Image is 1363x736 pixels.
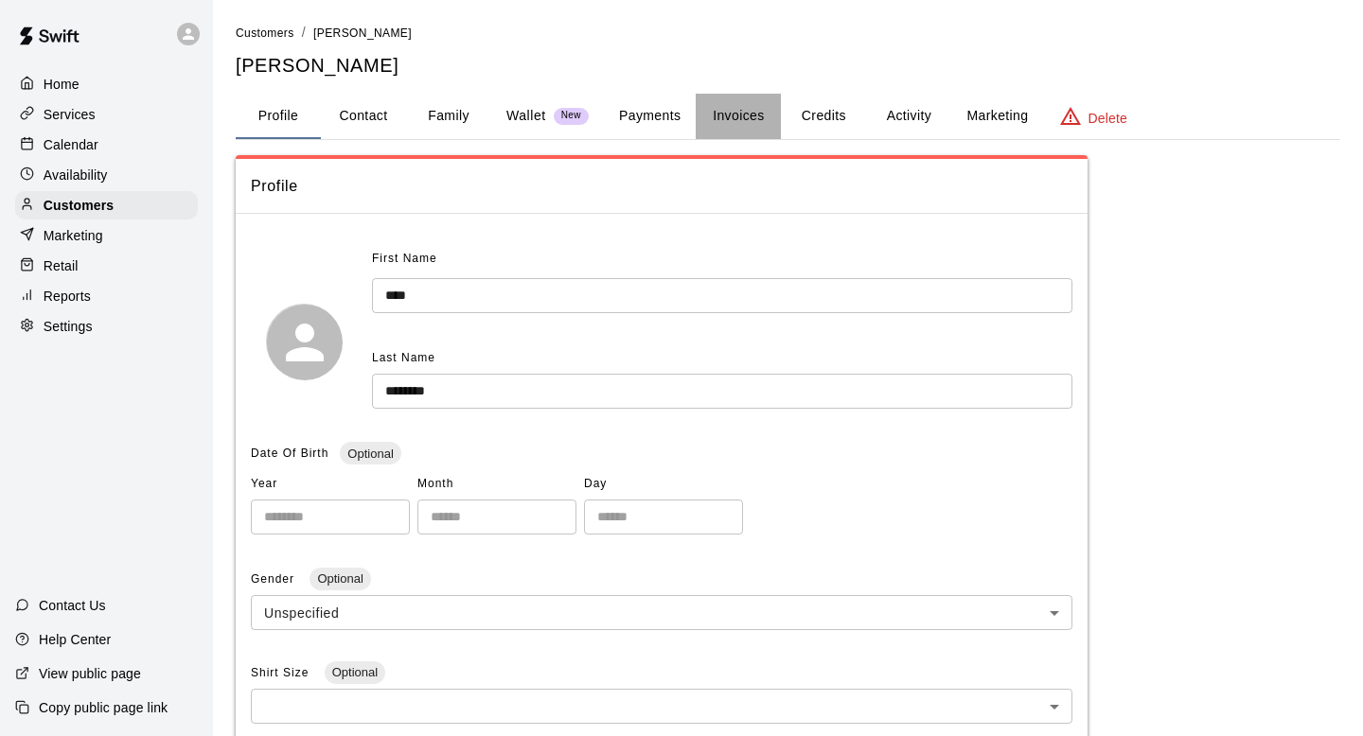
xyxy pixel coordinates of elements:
[584,469,743,499] span: Day
[696,94,781,139] button: Invoices
[44,226,103,245] p: Marketing
[251,572,298,586] span: Gender
[554,110,589,122] span: New
[406,94,491,139] button: Family
[1089,109,1127,128] p: Delete
[44,256,79,275] p: Retail
[44,135,98,154] p: Calendar
[340,447,400,461] span: Optional
[251,595,1072,630] div: Unspecified
[236,23,1340,44] nav: breadcrumb
[506,106,546,126] p: Wallet
[310,571,370,586] span: Optional
[417,469,576,499] span: Month
[15,252,198,280] a: Retail
[44,75,80,94] p: Home
[781,94,866,139] button: Credits
[372,351,435,364] span: Last Name
[15,191,198,219] a: Customers
[15,221,198,250] a: Marketing
[44,105,96,124] p: Services
[604,94,696,139] button: Payments
[15,70,198,98] a: Home
[325,665,385,679] span: Optional
[44,287,91,306] p: Reports
[15,131,198,159] a: Calendar
[39,664,141,683] p: View public page
[251,469,410,499] span: Year
[313,26,412,40] span: [PERSON_NAME]
[44,317,93,336] p: Settings
[372,244,437,274] span: First Name
[39,698,168,717] p: Copy public page link
[236,94,321,139] button: Profile
[251,666,313,679] span: Shirt Size
[951,94,1043,139] button: Marketing
[236,53,1340,79] h5: [PERSON_NAME]
[236,25,294,40] a: Customers
[302,23,306,43] li: /
[44,196,114,215] p: Customers
[236,94,1340,139] div: basic tabs example
[15,161,198,189] a: Availability
[44,166,108,184] p: Availability
[15,100,198,129] a: Services
[39,630,111,649] p: Help Center
[15,282,198,310] a: Reports
[15,312,198,341] a: Settings
[251,174,1072,199] span: Profile
[39,596,106,615] p: Contact Us
[866,94,951,139] button: Activity
[321,94,406,139] button: Contact
[236,26,294,40] span: Customers
[251,447,328,460] span: Date Of Birth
